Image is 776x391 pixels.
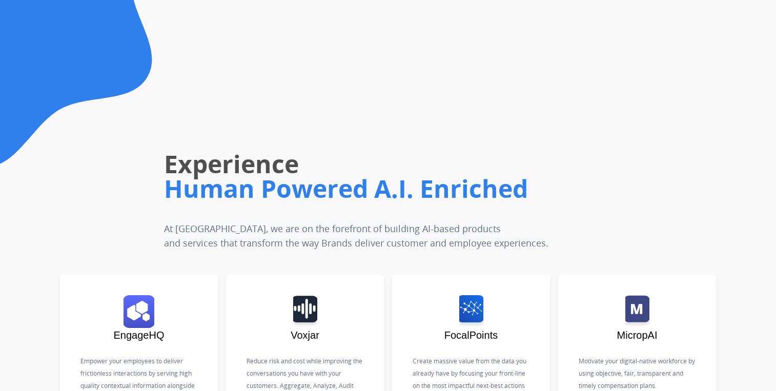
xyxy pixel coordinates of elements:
span: MicropAI [617,330,658,341]
span: EngageHQ [114,330,165,341]
img: logo [459,295,483,328]
span: FocalPoints [444,330,498,341]
img: logo [124,295,154,328]
p: At [GEOGRAPHIC_DATA], we are on the forefront of building AI-based products and services that tra... [164,221,556,250]
span: Voxjar [291,330,319,341]
img: logo [293,295,317,328]
img: logo [625,295,649,328]
h1: Experience [164,148,556,180]
h1: Human Powered A.I. Enriched [164,172,556,205]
